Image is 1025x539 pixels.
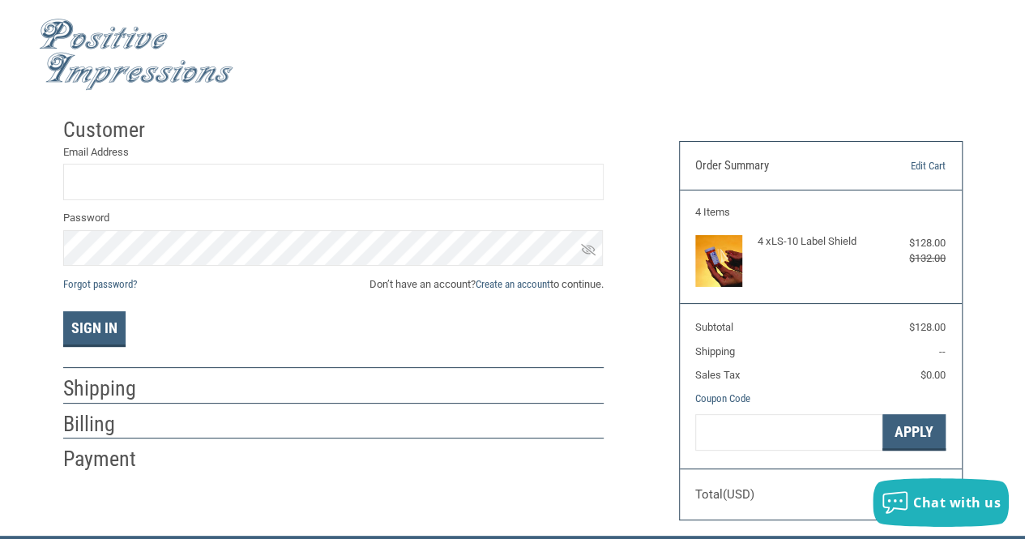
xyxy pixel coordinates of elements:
[883,250,946,267] div: $132.00
[695,392,750,404] a: Coupon Code
[695,321,733,333] span: Subtotal
[939,345,946,357] span: --
[63,311,126,347] button: Sign In
[63,278,137,290] a: Forgot password?
[865,158,946,174] a: Edit Cart
[63,144,604,160] label: Email Address
[39,19,233,91] img: Positive Impressions
[695,414,882,451] input: Gift Certificate or Coupon Code
[63,117,158,143] h2: Customer
[369,276,604,293] span: Don’t have an account? to continue.
[758,235,879,248] h4: 4 x LS-10 Label Shield
[913,494,1001,511] span: Chat with us
[476,278,550,290] a: Create an account
[883,235,946,251] div: $128.00
[695,206,946,219] h3: 4 Items
[873,478,1009,527] button: Chat with us
[920,369,946,381] span: $0.00
[695,345,735,357] span: Shipping
[695,158,865,174] h3: Order Summary
[909,321,946,333] span: $128.00
[63,411,158,438] h2: Billing
[695,487,754,502] span: Total (USD)
[63,446,158,473] h2: Payment
[695,369,740,381] span: Sales Tax
[882,414,946,451] button: Apply
[63,375,158,402] h2: Shipping
[63,210,604,226] label: Password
